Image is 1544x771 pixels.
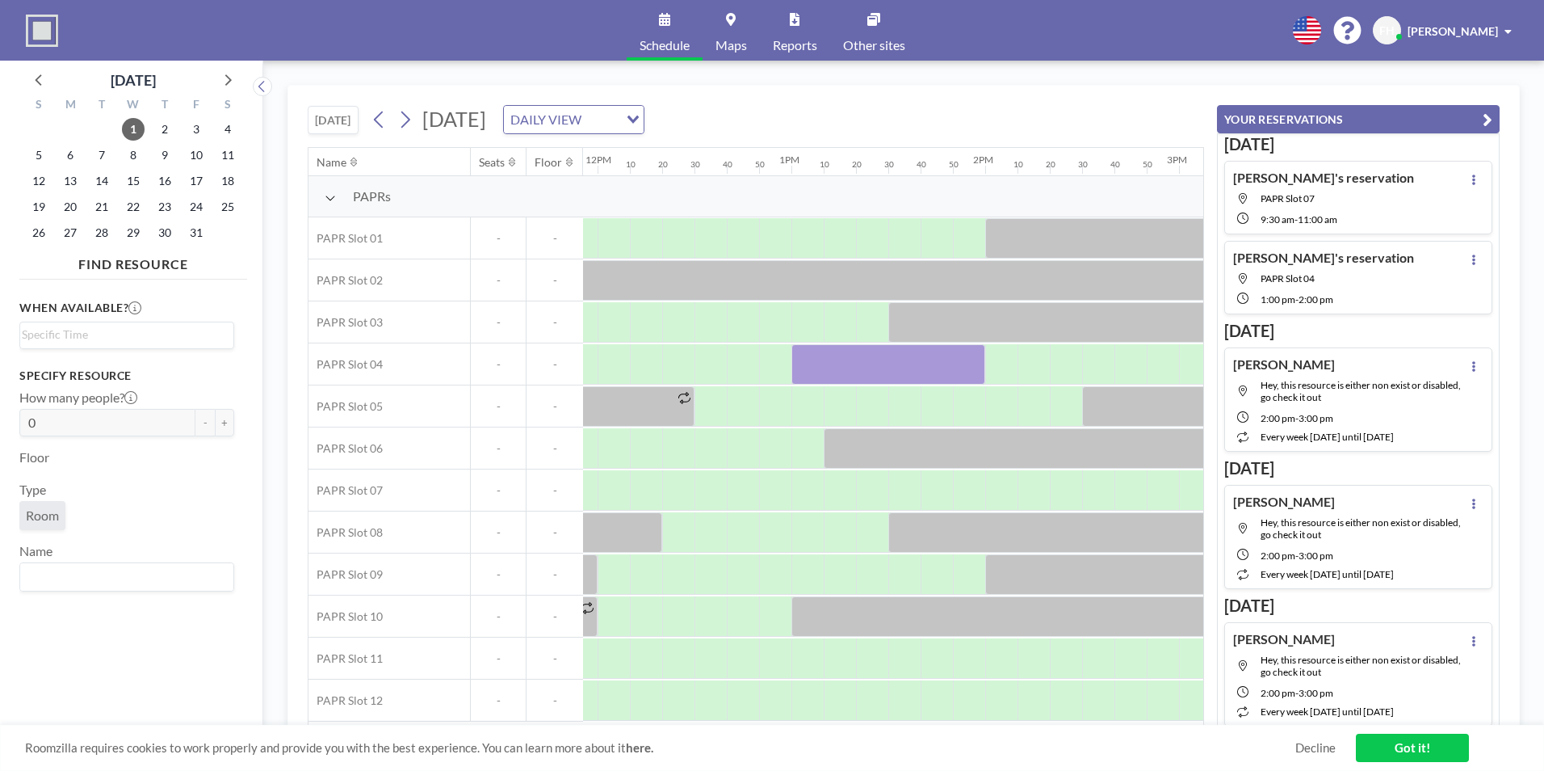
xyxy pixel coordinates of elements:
span: [PERSON_NAME] [1408,24,1498,38]
div: 1PM [779,154,799,166]
div: Name [317,155,346,170]
span: Monday, October 27, 2025 [59,221,82,244]
div: 50 [1143,159,1152,170]
span: PAPR Slot 04 [1261,272,1315,284]
span: Wednesday, October 8, 2025 [122,144,145,166]
input: Search for option [22,567,224,588]
div: 2PM [973,154,993,166]
span: - [471,609,526,624]
span: PAPR Slot 06 [308,441,383,456]
span: - [527,567,583,582]
label: Name [19,543,52,559]
span: - [1295,412,1299,424]
span: Room [26,508,59,523]
div: 40 [723,159,732,170]
div: 20 [658,159,668,170]
span: FH [1379,23,1395,38]
h4: [PERSON_NAME] [1233,631,1335,647]
span: Other sites [843,39,905,52]
span: Sunday, October 12, 2025 [27,170,50,192]
span: PAPR Slot 07 [308,483,383,498]
span: PAPR Slot 11 [308,651,383,666]
span: Wednesday, October 22, 2025 [122,196,145,218]
span: Friday, October 10, 2025 [185,144,208,166]
span: Friday, October 17, 2025 [185,170,208,192]
span: Monday, October 6, 2025 [59,144,82,166]
div: Search for option [20,563,233,591]
span: PAPR Slot 09 [308,567,383,582]
h3: Specify resource [19,369,234,383]
div: 10 [626,159,636,170]
button: YOUR RESERVATIONS [1217,105,1500,133]
span: Tuesday, October 7, 2025 [90,144,113,166]
span: Tuesday, October 21, 2025 [90,196,113,218]
h4: [PERSON_NAME]'s reservation [1233,250,1414,266]
span: - [1295,293,1299,305]
span: PAPR Slot 05 [308,399,383,414]
span: PAPR Slot 04 [308,357,383,372]
span: Tuesday, October 14, 2025 [90,170,113,192]
span: Thursday, October 16, 2025 [153,170,176,192]
span: - [471,273,526,288]
span: Hey, this resource is either non exist or disabled, go check it out [1261,516,1461,541]
div: Floor [535,155,562,170]
span: Monday, October 13, 2025 [59,170,82,192]
span: - [471,441,526,456]
h3: [DATE] [1224,134,1492,154]
span: Friday, October 31, 2025 [185,221,208,244]
span: PAPR Slot 10 [308,609,383,624]
span: Thursday, October 23, 2025 [153,196,176,218]
span: 1:00 PM [1261,293,1295,305]
span: Saturday, October 18, 2025 [216,170,239,192]
span: PAPR Slot 12 [308,693,383,708]
div: F [180,95,212,116]
div: 30 [884,159,894,170]
span: PAPR Slot 02 [308,273,383,288]
span: - [471,693,526,708]
div: M [55,95,86,116]
span: 2:00 PM [1261,412,1295,424]
div: 10 [820,159,829,170]
span: Tuesday, October 28, 2025 [90,221,113,244]
span: Wednesday, October 1, 2025 [122,118,145,141]
span: - [1295,687,1299,699]
span: Saturday, October 11, 2025 [216,144,239,166]
div: 12PM [585,154,611,166]
h3: [DATE] [1224,596,1492,616]
span: Saturday, October 4, 2025 [216,118,239,141]
div: 30 [690,159,700,170]
div: Search for option [504,106,644,133]
span: Maps [715,39,747,52]
button: [DATE] [308,106,359,134]
span: 11:00 AM [1298,213,1337,225]
span: 9:30 AM [1261,213,1294,225]
span: - [527,609,583,624]
span: Friday, October 3, 2025 [185,118,208,141]
span: 3:00 PM [1299,412,1333,424]
img: organization-logo [26,15,58,47]
div: T [86,95,118,116]
span: Thursday, October 2, 2025 [153,118,176,141]
span: Saturday, October 25, 2025 [216,196,239,218]
div: W [118,95,149,116]
span: - [471,483,526,498]
input: Search for option [586,109,617,130]
div: 30 [1078,159,1088,170]
span: PAPR Slot 08 [308,525,383,540]
span: Hey, this resource is either non exist or disabled, go check it out [1261,379,1461,403]
span: Thursday, October 30, 2025 [153,221,176,244]
div: 50 [949,159,959,170]
span: - [527,483,583,498]
span: every week [DATE] until [DATE] [1261,431,1394,443]
span: Wednesday, October 15, 2025 [122,170,145,192]
div: 10 [1013,159,1023,170]
span: Thursday, October 9, 2025 [153,144,176,166]
span: Roomzilla requires cookies to work properly and provide you with the best experience. You can lea... [25,740,1295,756]
span: - [527,273,583,288]
h3: [DATE] [1224,321,1492,341]
span: Hey, this resource is either non exist or disabled, go check it out [1261,654,1461,678]
div: Search for option [20,322,233,347]
span: every week [DATE] until [DATE] [1261,706,1394,718]
label: Type [19,482,46,498]
span: - [527,693,583,708]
